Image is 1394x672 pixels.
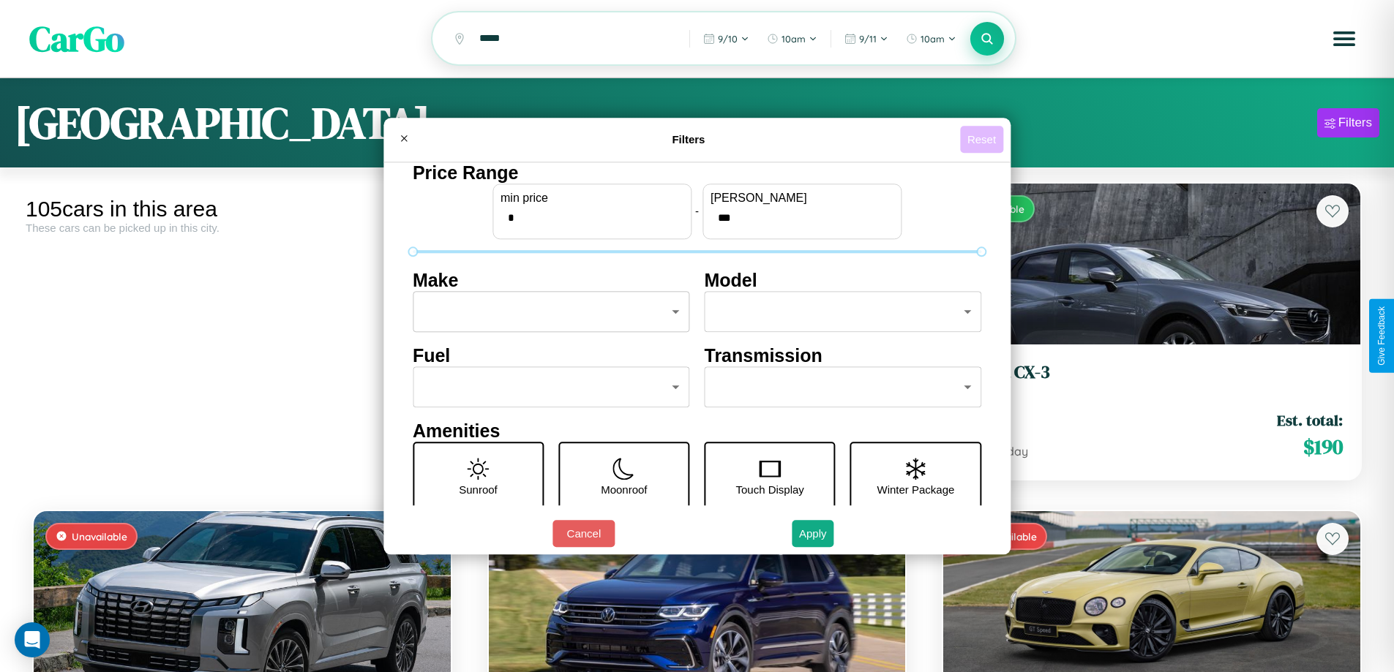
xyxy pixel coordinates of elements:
div: 105 cars in this area [26,197,459,222]
span: 10am [921,33,945,45]
button: 9/10 [696,27,757,50]
h4: Amenities [413,420,981,442]
div: Open Intercom Messenger [15,622,50,657]
span: CarGo [29,15,124,63]
h4: Fuel [413,345,690,366]
h4: Model [705,270,982,291]
button: Apply [792,520,834,547]
h3: Mazda CX-3 [961,362,1343,383]
h4: Filters [417,133,960,146]
button: Cancel [552,520,615,547]
span: $ 190 [1303,432,1343,461]
h4: Make [413,270,690,291]
span: 10am [782,33,806,45]
button: Reset [960,126,1003,153]
h4: Price Range [413,162,981,184]
button: 10am [760,27,825,50]
span: / day [997,444,1028,458]
p: Winter Package [877,480,955,499]
span: 9 / 10 [718,33,738,45]
button: Filters [1317,108,1379,137]
div: These cars can be picked up in this city. [26,222,459,234]
p: Moonroof [601,480,647,499]
label: [PERSON_NAME] [711,192,893,205]
button: Open menu [1324,18,1365,59]
span: Unavailable [72,530,127,543]
h1: [GEOGRAPHIC_DATA] [15,93,430,153]
label: min price [501,192,683,205]
div: Give Feedback [1376,306,1387,366]
a: Mazda CX-32014 [961,362,1343,398]
div: Filters [1338,116,1372,130]
button: 9/11 [837,27,896,50]
p: - [695,201,699,221]
h4: Transmission [705,345,982,366]
span: Est. total: [1277,409,1343,431]
p: Touch Display [735,480,803,499]
button: 10am [899,27,964,50]
p: Sunroof [459,480,498,499]
span: 9 / 11 [859,33,877,45]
